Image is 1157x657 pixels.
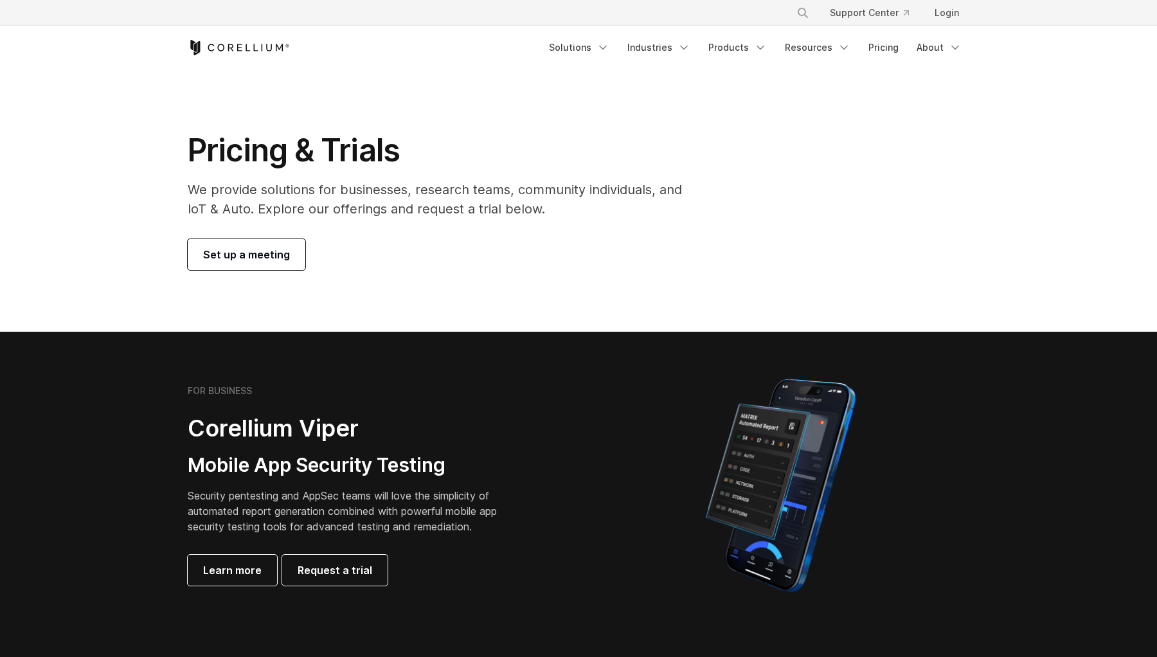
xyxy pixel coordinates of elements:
a: Solutions [541,36,617,59]
h6: FOR BUSINESS [188,385,252,397]
span: Request a trial [298,562,372,578]
img: Corellium MATRIX automated report on iPhone showing app vulnerability test results across securit... [684,373,877,598]
div: Navigation Menu [781,1,969,24]
a: Request a trial [282,555,388,586]
button: Search [791,1,814,24]
p: We provide solutions for businesses, research teams, community individuals, and IoT & Auto. Explo... [188,180,700,219]
a: Support Center [820,1,919,24]
a: Pricing [861,36,906,59]
a: Corellium Home [188,40,290,55]
a: Resources [777,36,858,59]
div: Navigation Menu [541,36,969,59]
h1: Pricing & Trials [188,131,700,170]
a: Set up a meeting [188,239,305,270]
p: Security pentesting and AppSec teams will love the simplicity of automated report generation comb... [188,488,517,534]
a: About [909,36,969,59]
a: Login [924,1,969,24]
h2: Corellium Viper [188,414,517,443]
a: Learn more [188,555,277,586]
span: Set up a meeting [203,247,290,262]
span: Learn more [203,562,262,578]
a: Products [701,36,775,59]
h3: Mobile App Security Testing [188,453,517,478]
a: Industries [620,36,698,59]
